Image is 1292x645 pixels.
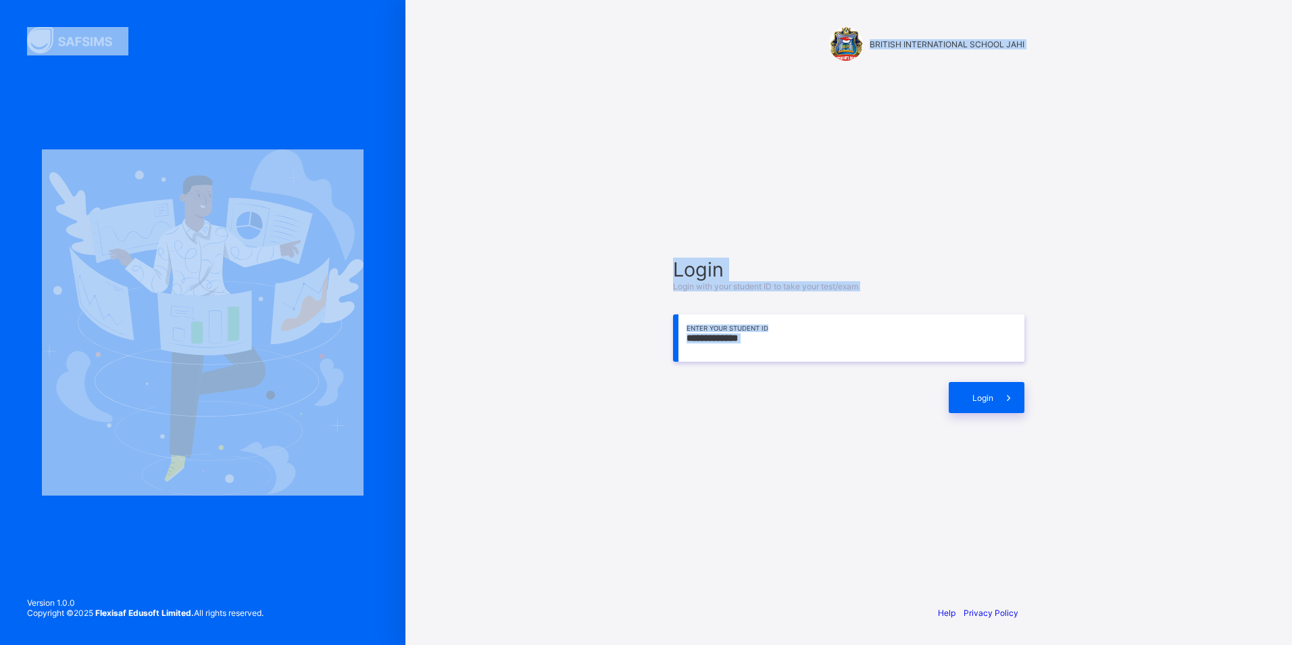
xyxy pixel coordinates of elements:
strong: Flexisaf Edusoft Limited. [95,608,194,618]
img: Hero Image [42,149,364,496]
span: Copyright © 2025 All rights reserved. [27,608,264,618]
span: Login [972,393,993,403]
a: Privacy Policy [964,608,1018,618]
a: Help [938,608,955,618]
span: Login [673,258,1024,281]
img: SAFSIMS Logo [27,27,128,53]
span: Version 1.0.0 [27,598,264,608]
span: Login with your student ID to take your test/exam [673,281,858,291]
span: BRITISH INTERNATIONAL SCHOOL JAHI [870,39,1024,49]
